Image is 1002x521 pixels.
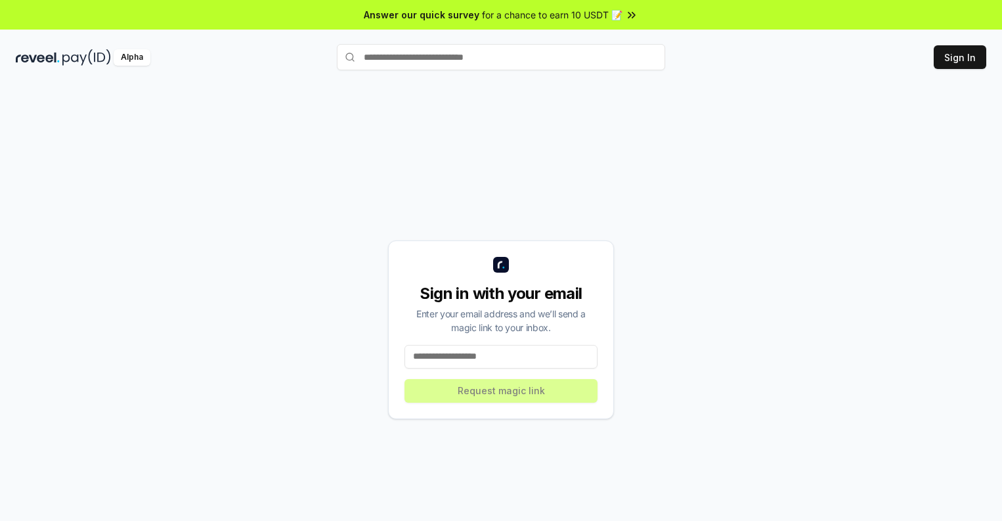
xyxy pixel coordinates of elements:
[114,49,150,66] div: Alpha
[16,49,60,66] img: reveel_dark
[364,8,479,22] span: Answer our quick survey
[482,8,622,22] span: for a chance to earn 10 USDT 📝
[62,49,111,66] img: pay_id
[493,257,509,273] img: logo_small
[934,45,986,69] button: Sign In
[404,283,598,304] div: Sign in with your email
[404,307,598,334] div: Enter your email address and we’ll send a magic link to your inbox.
